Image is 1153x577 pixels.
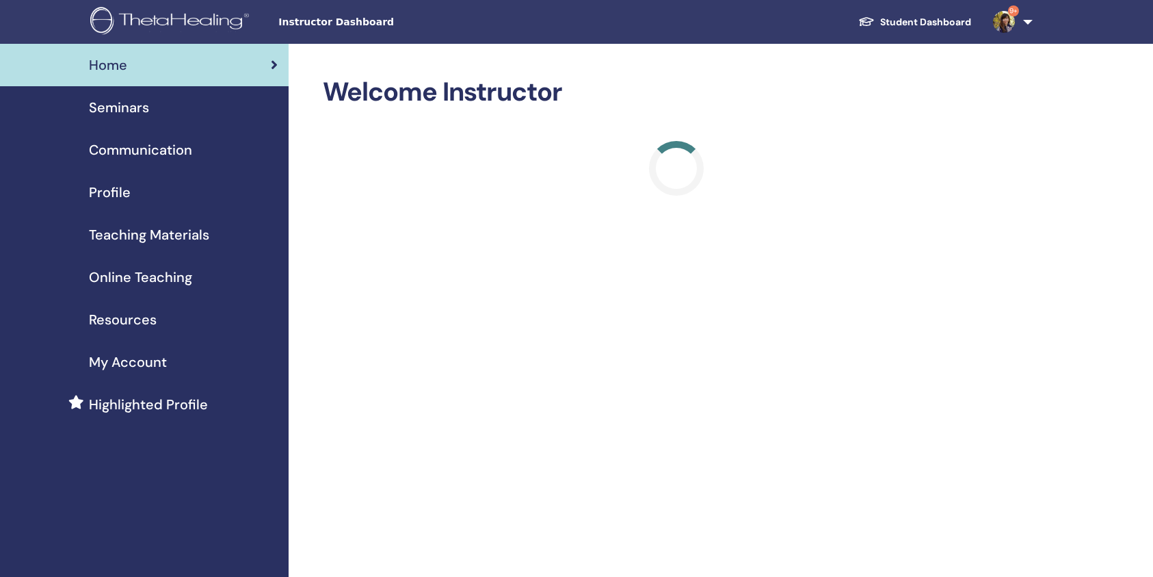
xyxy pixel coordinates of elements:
span: Profile [89,182,131,203]
span: Instructor Dashboard [278,15,483,29]
span: Seminars [89,97,149,118]
span: Online Teaching [89,267,192,287]
span: Home [89,55,127,75]
span: Teaching Materials [89,225,209,245]
span: Highlighted Profile [89,394,208,415]
span: My Account [89,352,167,372]
img: default.jpg [993,11,1015,33]
img: logo.png [90,7,254,38]
img: graduation-cap-white.svg [858,16,875,27]
span: Resources [89,309,157,330]
h2: Welcome Instructor [323,77,1031,108]
span: Communication [89,140,192,160]
span: 9+ [1008,5,1019,16]
a: Student Dashboard [847,10,982,35]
